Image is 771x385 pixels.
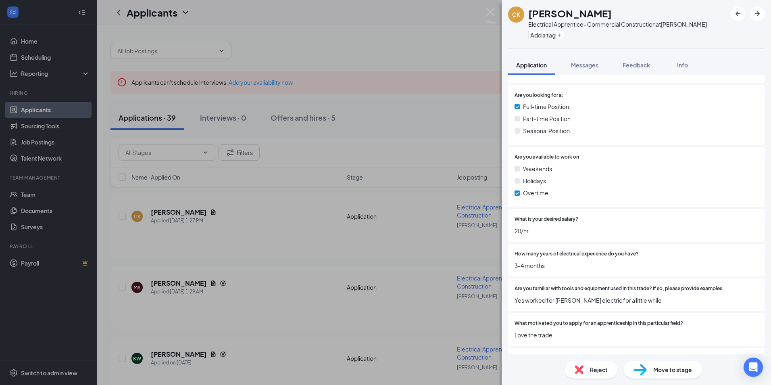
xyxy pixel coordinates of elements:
[523,188,548,197] span: Overtime
[515,354,704,362] span: Are you interested in attending an electrical apprenticeship class one night a week?
[571,61,598,69] span: Messages
[677,61,688,69] span: Info
[528,31,564,39] button: PlusAdd a tag
[516,61,547,69] span: Application
[515,331,758,339] span: Love the trade
[523,164,552,173] span: Weekends
[515,261,758,270] span: 3-4 months
[523,126,570,135] span: Seasonal Position
[752,9,762,19] svg: ArrowRight
[515,250,639,258] span: How many years of electrical experience do you have?
[528,6,612,20] h1: [PERSON_NAME]
[733,9,743,19] svg: ArrowLeftNew
[590,365,608,374] span: Reject
[731,6,745,21] button: ArrowLeftNew
[623,61,650,69] span: Feedback
[515,226,758,235] span: 20/hr
[515,216,578,223] span: What is your desired salary?
[515,92,563,99] span: Are you looking for a:
[523,176,546,185] span: Holidays
[528,20,707,28] div: Electrical Apprentice- Commercial Construction at [PERSON_NAME]
[515,296,758,305] span: Yes worked for [PERSON_NAME] electric for a little while
[515,285,724,293] span: Are you familiar with tools and equipment used in this trade? If so, please provide examples.
[750,6,765,21] button: ArrowRight
[515,320,683,327] span: What motivated you to apply for an apprenticeship in this particular field?
[653,365,692,374] span: Move to stage
[523,114,571,123] span: Part-time Position
[515,153,579,161] span: Are you available to work on
[744,358,763,377] div: Open Intercom Messenger
[557,33,562,38] svg: Plus
[523,102,569,111] span: Full-time Position
[512,10,520,19] div: CK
